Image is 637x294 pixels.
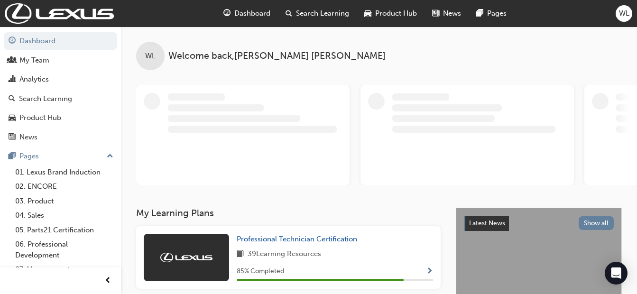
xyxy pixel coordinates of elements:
[487,8,507,19] span: Pages
[619,8,629,19] span: WL
[237,234,361,245] a: Professional Technician Certification
[11,262,117,277] a: 07. Management
[237,266,284,277] span: 85 % Completed
[9,114,16,122] span: car-icon
[5,3,114,24] img: Trak
[9,37,16,46] span: guage-icon
[223,8,231,19] span: guage-icon
[11,208,117,223] a: 04. Sales
[104,275,111,287] span: prev-icon
[9,95,15,103] span: search-icon
[9,75,16,84] span: chart-icon
[296,8,349,19] span: Search Learning
[425,4,469,23] a: news-iconNews
[234,8,270,19] span: Dashboard
[19,74,49,85] div: Analytics
[4,90,117,108] a: Search Learning
[107,150,113,163] span: up-icon
[605,262,628,285] div: Open Intercom Messenger
[579,216,614,230] button: Show all
[19,112,61,123] div: Product Hub
[476,8,483,19] span: pages-icon
[4,147,117,165] button: Pages
[11,194,117,209] a: 03. Product
[357,4,425,23] a: car-iconProduct Hub
[19,151,39,162] div: Pages
[464,216,614,231] a: Latest NewsShow all
[237,248,244,260] span: book-icon
[4,52,117,69] a: My Team
[11,223,117,238] a: 05. Parts21 Certification
[375,8,417,19] span: Product Hub
[426,267,433,276] span: Show Progress
[11,179,117,194] a: 02. ENCORE
[278,4,357,23] a: search-iconSearch Learning
[4,109,117,127] a: Product Hub
[432,8,439,19] span: news-icon
[364,8,371,19] span: car-icon
[160,253,212,262] img: Trak
[426,266,433,277] button: Show Progress
[9,56,16,65] span: people-icon
[4,71,117,88] a: Analytics
[469,219,505,227] span: Latest News
[4,30,117,147] button: DashboardMy TeamAnalyticsSearch LearningProduct HubNews
[469,4,514,23] a: pages-iconPages
[237,235,357,243] span: Professional Technician Certification
[4,32,117,50] a: Dashboard
[19,93,72,104] div: Search Learning
[443,8,461,19] span: News
[168,51,386,62] span: Welcome back , [PERSON_NAME] [PERSON_NAME]
[216,4,278,23] a: guage-iconDashboard
[11,237,117,262] a: 06. Professional Development
[4,129,117,146] a: News
[136,208,441,219] h3: My Learning Plans
[11,165,117,180] a: 01. Lexus Brand Induction
[19,132,37,143] div: News
[145,51,156,62] span: WL
[616,5,632,22] button: WL
[19,55,49,66] div: My Team
[248,248,321,260] span: 39 Learning Resources
[9,152,16,161] span: pages-icon
[286,8,292,19] span: search-icon
[9,133,16,142] span: news-icon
